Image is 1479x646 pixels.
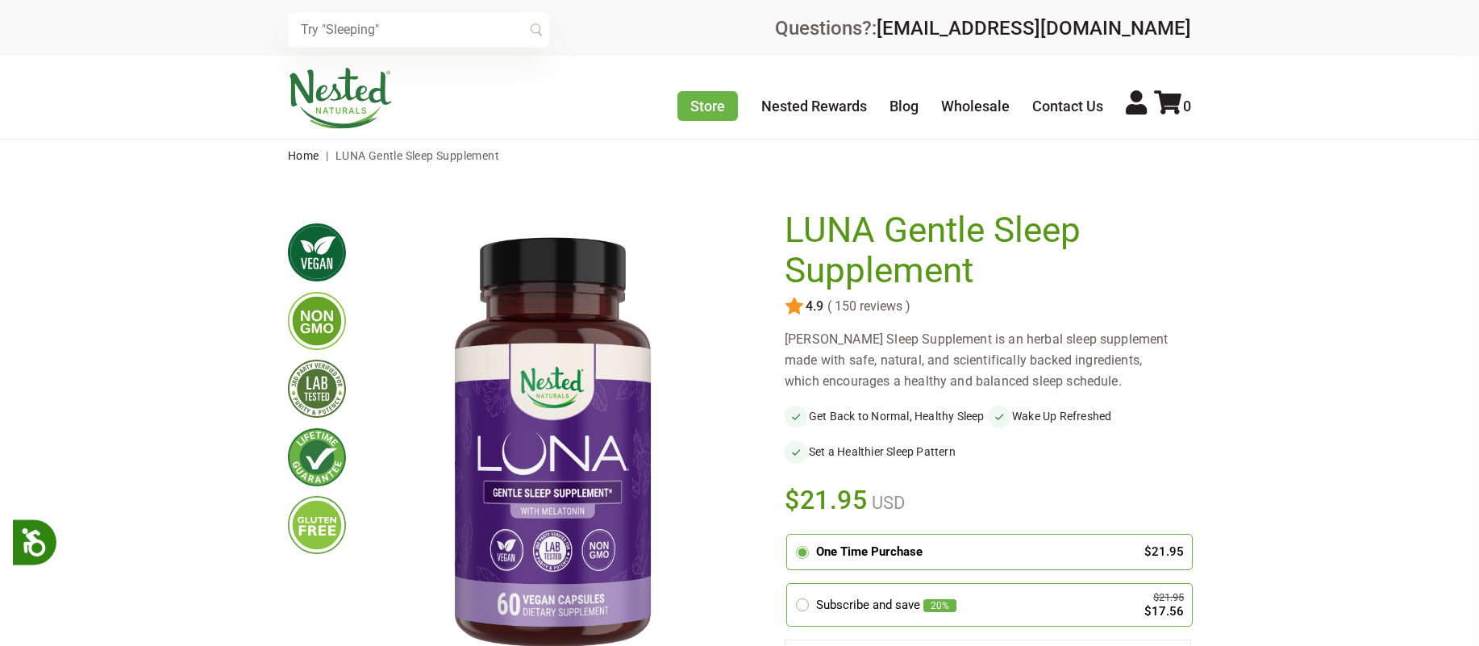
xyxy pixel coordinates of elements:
[288,428,346,486] img: lifetimeguarantee
[804,299,823,314] span: 4.9
[288,496,346,554] img: glutenfree
[877,17,1191,40] a: [EMAIL_ADDRESS][DOMAIN_NAME]
[1154,98,1191,115] a: 0
[775,19,1191,38] div: Questions?:
[761,98,867,115] a: Nested Rewards
[785,440,988,463] li: Set a Healthier Sleep Pattern
[868,493,905,513] span: USD
[322,149,332,162] span: |
[288,149,319,162] a: Home
[889,98,919,115] a: Blog
[1183,98,1191,115] span: 0
[288,68,393,129] img: Nested Naturals
[288,292,346,350] img: gmofree
[785,297,804,316] img: star.svg
[941,98,1010,115] a: Wholesale
[785,482,868,518] span: $21.95
[288,140,1191,172] nav: breadcrumbs
[288,360,346,418] img: thirdpartytested
[785,405,988,427] li: Get Back to Normal, Healthy Sleep
[823,299,910,314] span: ( 150 reviews )
[335,149,499,162] span: LUNA Gentle Sleep Supplement
[677,91,738,121] a: Store
[988,405,1191,427] li: Wake Up Refreshed
[288,223,346,281] img: vegan
[288,12,549,48] input: Try "Sleeping"
[785,210,1183,290] h1: LUNA Gentle Sleep Supplement
[785,329,1191,392] div: [PERSON_NAME] Sleep Supplement is an herbal sleep supplement made with safe, natural, and scienti...
[1032,98,1103,115] a: Contact Us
